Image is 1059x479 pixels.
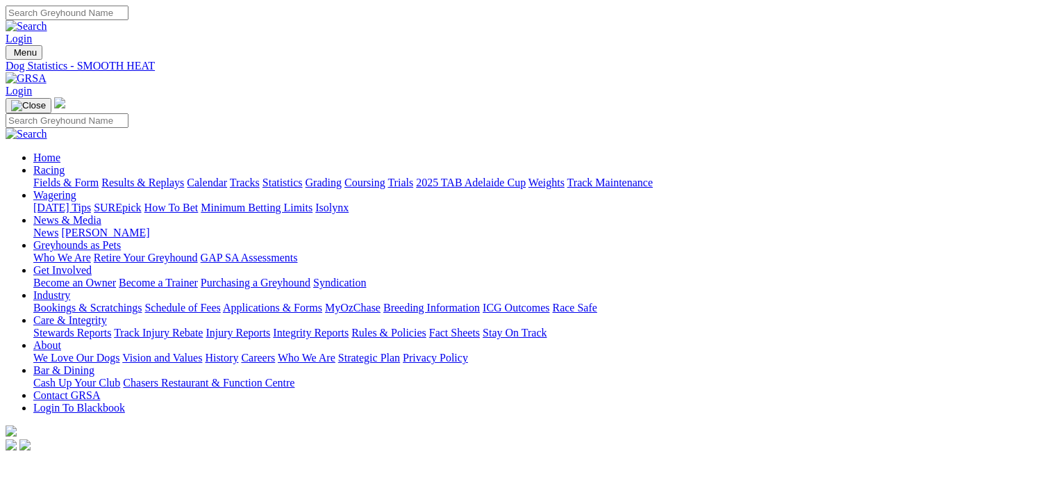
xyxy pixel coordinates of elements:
[6,72,47,85] img: GRSA
[11,100,46,111] img: Close
[206,327,270,339] a: Injury Reports
[33,202,91,213] a: [DATE] Tips
[54,97,65,108] img: logo-grsa-white.png
[6,33,32,44] a: Login
[33,252,1053,264] div: Greyhounds as Pets
[33,277,1053,289] div: Get Involved
[201,277,310,289] a: Purchasing a Greyhound
[119,277,198,289] a: Become a Trainer
[101,177,184,188] a: Results & Replays
[338,352,400,364] a: Strategic Plan
[94,202,141,213] a: SUREpick
[33,302,142,314] a: Bookings & Scratchings
[14,47,37,58] span: Menu
[33,202,1053,214] div: Wagering
[33,352,119,364] a: We Love Our Dogs
[205,352,238,364] a: History
[33,227,58,238] a: News
[33,189,76,201] a: Wagering
[122,352,202,364] a: Vision and Values
[33,327,111,339] a: Stewards Reports
[33,227,1053,239] div: News & Media
[201,202,312,213] a: Minimum Betting Limits
[262,177,303,188] a: Statistics
[344,177,385,188] a: Coursing
[144,202,199,213] a: How To Bet
[33,402,125,414] a: Login To Blackbook
[33,264,92,276] a: Get Involved
[33,352,1053,364] div: About
[33,177,1053,189] div: Racing
[201,252,298,263] a: GAP SA Assessments
[6,6,128,20] input: Search
[6,113,128,128] input: Search
[61,227,149,238] a: [PERSON_NAME]
[306,177,342,188] a: Grading
[33,252,91,263] a: Who We Are
[19,439,31,450] img: twitter.svg
[33,314,107,326] a: Care & Integrity
[315,202,349,213] a: Isolynx
[6,128,47,140] img: Search
[403,352,468,364] a: Privacy Policy
[33,289,70,301] a: Industry
[483,302,549,314] a: ICG Outcomes
[6,20,47,33] img: Search
[351,327,426,339] a: Rules & Policies
[33,152,60,163] a: Home
[33,389,100,401] a: Contact GRSA
[278,352,335,364] a: Who We Are
[33,302,1053,314] div: Industry
[325,302,381,314] a: MyOzChase
[123,377,294,389] a: Chasers Restaurant & Function Centre
[33,339,61,351] a: About
[483,327,547,339] a: Stay On Track
[313,277,366,289] a: Syndication
[528,177,565,188] a: Weights
[567,177,653,188] a: Track Maintenance
[94,252,198,263] a: Retire Your Greyhound
[114,327,203,339] a: Track Injury Rebate
[33,377,1053,389] div: Bar & Dining
[230,177,260,188] a: Tracks
[6,45,42,60] button: Toggle navigation
[144,302,220,314] a: Schedule of Fees
[429,327,480,339] a: Fact Sheets
[273,327,349,339] a: Integrity Reports
[383,302,480,314] a: Breeding Information
[33,214,101,226] a: News & Media
[33,364,94,376] a: Bar & Dining
[33,239,121,251] a: Greyhounds as Pets
[6,425,17,437] img: logo-grsa-white.png
[33,327,1053,339] div: Care & Integrity
[6,85,32,97] a: Login
[6,60,1053,72] a: Dog Statistics - SMOOTH HEAT
[6,98,51,113] button: Toggle navigation
[552,302,597,314] a: Race Safe
[223,302,322,314] a: Applications & Forms
[33,377,120,389] a: Cash Up Your Club
[187,177,227,188] a: Calendar
[33,277,116,289] a: Become an Owner
[387,177,413,188] a: Trials
[6,439,17,450] img: facebook.svg
[33,177,99,188] a: Fields & Form
[416,177,526,188] a: 2025 TAB Adelaide Cup
[241,352,275,364] a: Careers
[33,164,65,176] a: Racing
